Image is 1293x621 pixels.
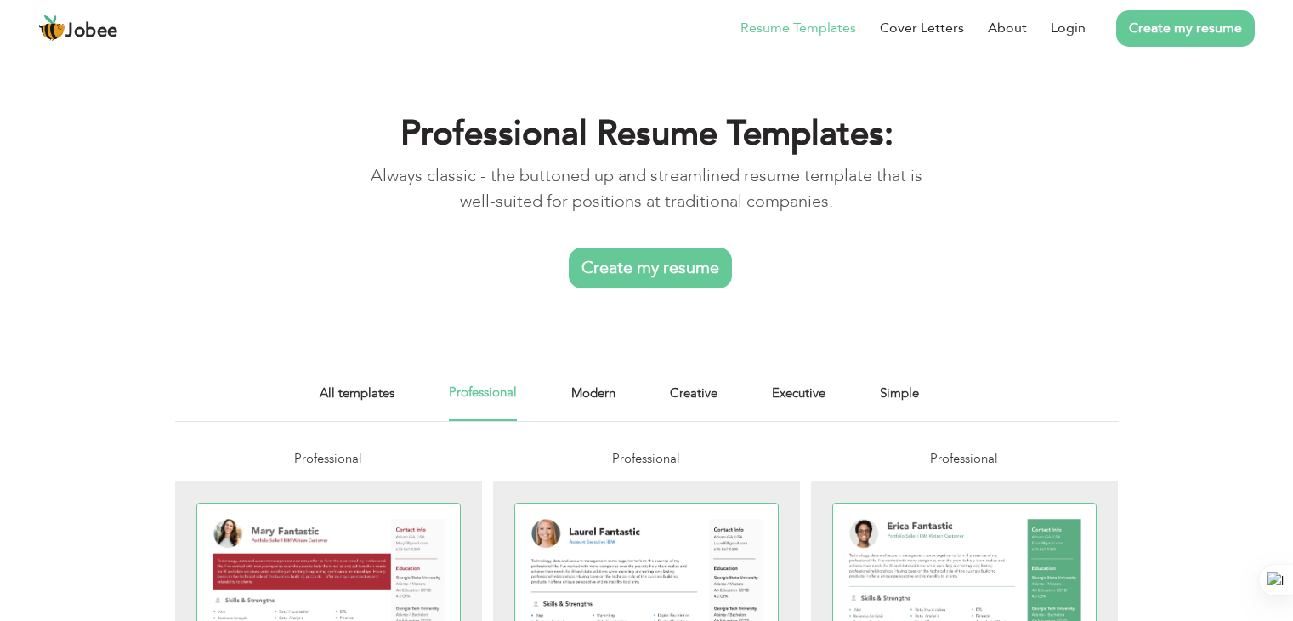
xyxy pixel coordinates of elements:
span: Professional [612,450,680,467]
span: Professional [294,450,362,467]
a: Executive [772,383,825,421]
h1: Professional Resume Templates: [364,112,929,157]
a: Login [1051,18,1086,38]
img: jobee.io [38,14,65,42]
a: Jobee [38,14,118,42]
a: Resume Templates [740,18,856,38]
a: Create my resume [569,248,732,288]
a: About [988,18,1027,38]
a: Modern [571,383,615,421]
a: Simple [880,383,919,421]
a: Create my resume [1116,10,1255,47]
span: Professional [930,450,998,467]
a: Cover Letters [880,18,964,38]
a: Professional [449,383,517,421]
p: Always classic - the buttoned up and streamlined resume template that is well-suited for position... [364,163,929,214]
a: Creative [670,383,717,421]
span: Jobee [65,22,118,41]
a: All templates [320,383,394,421]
